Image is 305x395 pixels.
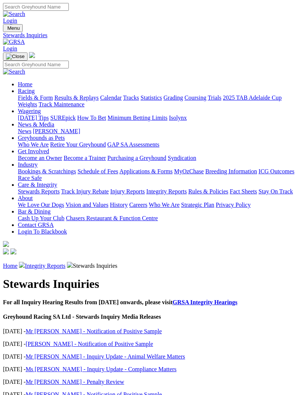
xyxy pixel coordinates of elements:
[3,39,25,45] img: GRSA
[54,94,99,101] a: Results & Replays
[50,141,106,148] a: Retire Your Greyhound
[65,202,108,208] a: Vision and Values
[18,215,64,221] a: Cash Up Your Club
[164,94,183,101] a: Grading
[18,228,67,235] a: Login To Blackbook
[208,94,221,101] a: Trials
[18,161,38,168] a: Industry
[18,188,60,195] a: Stewards Reports
[77,115,106,121] a: How To Bet
[119,168,173,174] a: Applications & Forms
[18,155,62,161] a: Become an Owner
[18,81,32,87] a: Home
[77,168,118,174] a: Schedule of Fees
[6,54,25,60] img: Close
[3,3,69,11] input: Search
[3,61,69,68] input: Search
[61,188,109,195] a: Track Injury Rebate
[18,202,302,208] div: About
[3,262,302,269] p: Stewards Inquiries
[18,141,302,148] div: Greyhounds as Pets
[129,202,147,208] a: Careers
[26,366,177,372] a: Ms [PERSON_NAME] - Inquiry Update - Compliance Matters
[18,215,302,222] div: Bar & Dining
[18,101,37,107] a: Weights
[18,148,49,154] a: Get Involved
[25,263,65,269] a: Integrity Reports
[66,215,158,221] a: Chasers Restaurant & Function Centre
[26,328,162,334] a: Mr [PERSON_NAME] - Notification of Positive Sample
[19,262,25,268] img: chevron-right.svg
[7,25,20,31] span: Menu
[3,24,23,32] button: Toggle navigation
[174,168,204,174] a: MyOzChase
[107,155,166,161] a: Purchasing a Greyhound
[188,188,228,195] a: Rules & Policies
[64,155,106,161] a: Become a Trainer
[18,208,51,215] a: Bar & Dining
[3,299,237,305] b: For all Inquiry Hearing Results from [DATE] onwards, please visit
[100,94,122,101] a: Calendar
[3,17,17,24] a: Login
[141,94,162,101] a: Statistics
[223,94,282,101] a: 2025 TAB Adelaide Cup
[18,128,31,134] a: News
[3,32,302,39] a: Stewards Inquiries
[205,168,257,174] a: Breeding Information
[3,248,9,254] img: facebook.svg
[18,94,302,108] div: Racing
[18,94,53,101] a: Fields & Form
[33,128,80,134] a: [PERSON_NAME]
[26,379,124,385] a: Mr [PERSON_NAME] - Penalty Review
[39,101,84,107] a: Track Maintenance
[259,168,294,174] a: ICG Outcomes
[18,175,42,181] a: Race Safe
[3,277,302,291] h1: Stewards Inquiries
[110,202,128,208] a: History
[18,195,33,201] a: About
[3,241,9,247] img: logo-grsa-white.png
[18,202,64,208] a: We Love Our Dogs
[216,202,251,208] a: Privacy Policy
[18,88,35,94] a: Racing
[3,45,17,52] a: Login
[10,248,16,254] img: twitter.svg
[3,52,28,61] button: Toggle navigation
[3,379,302,385] p: [DATE] -
[146,188,187,195] a: Integrity Reports
[26,353,185,360] a: Mr [PERSON_NAME] - Inquiry Update - Animal Welfare Matters
[18,115,49,121] a: [DATE] Tips
[3,263,17,269] a: Home
[168,155,196,161] a: Syndication
[230,188,257,195] a: Fact Sheets
[169,115,187,121] a: Isolynx
[107,115,167,121] a: Minimum Betting Limits
[67,262,73,268] img: chevron-right.svg
[3,68,25,75] img: Search
[3,11,25,17] img: Search
[123,94,139,101] a: Tracks
[3,328,302,335] p: [DATE] -
[173,299,237,305] a: GRSA Integrity Hearings
[18,108,41,114] a: Wagering
[3,341,302,347] p: [DATE] -
[50,115,76,121] a: SUREpick
[18,168,76,174] a: Bookings & Scratchings
[3,366,302,373] p: [DATE] -
[110,188,145,195] a: Injury Reports
[18,121,54,128] a: News & Media
[26,341,153,347] a: [PERSON_NAME] - Notification of Positive Sample
[18,222,54,228] a: Contact GRSA
[18,135,65,141] a: Greyhounds as Pets
[184,94,206,101] a: Coursing
[18,141,49,148] a: Who We Are
[18,188,302,195] div: Care & Integrity
[181,202,214,208] a: Strategic Plan
[18,115,302,121] div: Wagering
[18,168,302,182] div: Industry
[18,128,302,135] div: News & Media
[259,188,293,195] a: Stay On Track
[3,314,302,320] h4: Greyhound Racing SA Ltd - Stewards Inquiry Media Releases
[149,202,180,208] a: Who We Are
